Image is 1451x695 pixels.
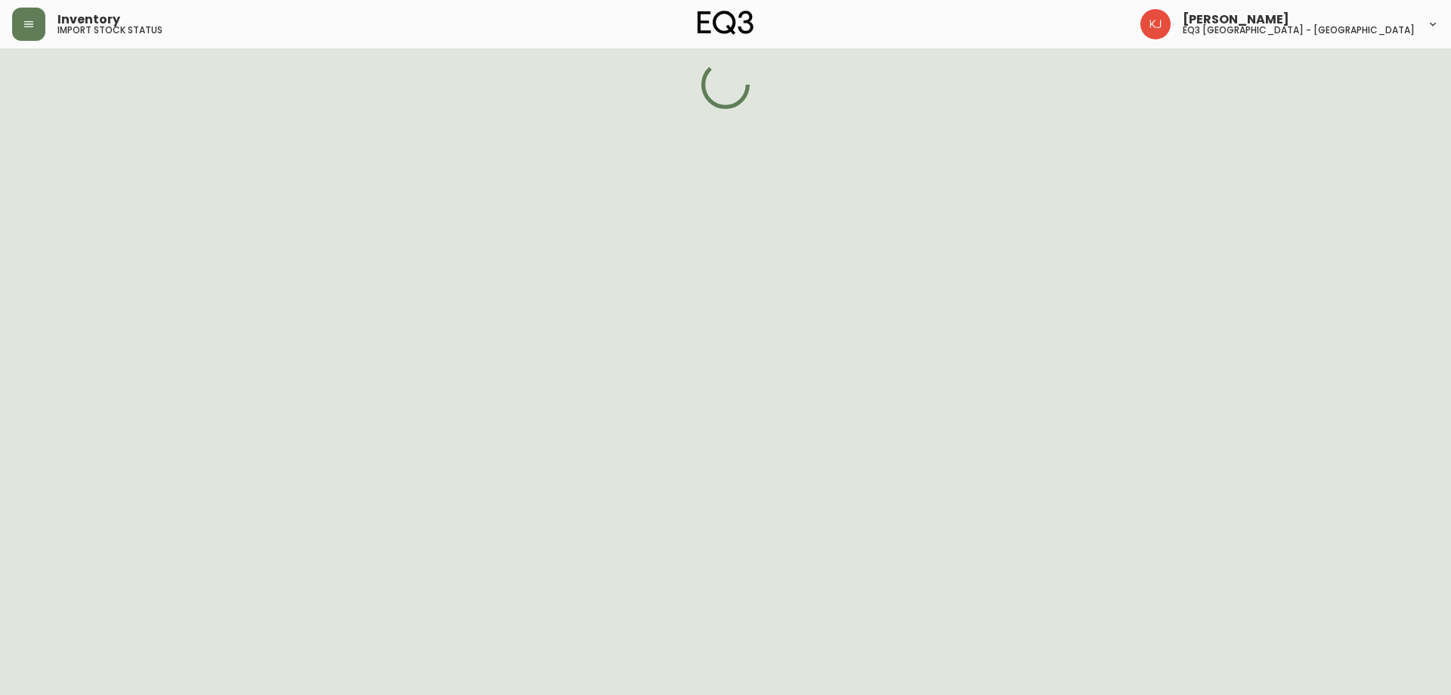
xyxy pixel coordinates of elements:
[1183,26,1415,35] h5: eq3 [GEOGRAPHIC_DATA] - [GEOGRAPHIC_DATA]
[698,11,753,35] img: logo
[57,26,162,35] h5: import stock status
[1140,9,1171,39] img: 24a625d34e264d2520941288c4a55f8e
[57,14,120,26] span: Inventory
[1183,14,1289,26] span: [PERSON_NAME]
